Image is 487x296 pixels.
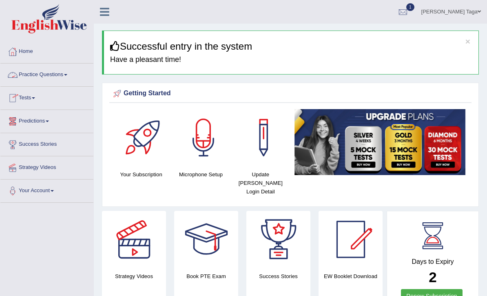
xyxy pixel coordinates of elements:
[0,133,93,153] a: Success Stories
[115,170,167,179] h4: Your Subscription
[110,56,472,64] h4: Have a pleasant time!
[235,170,286,196] h4: Update [PERSON_NAME] Login Detail
[465,37,470,46] button: ×
[102,272,166,281] h4: Strategy Videos
[111,88,469,100] div: Getting Started
[0,40,93,61] a: Home
[319,272,383,281] h4: EW Booklet Download
[406,3,414,11] span: 1
[175,170,226,179] h4: Microphone Setup
[0,110,93,130] a: Predictions
[246,272,310,281] h4: Success Stories
[294,109,465,175] img: small5.jpg
[0,156,93,177] a: Strategy Videos
[396,258,469,265] h4: Days to Expiry
[0,64,93,84] a: Practice Questions
[429,269,436,285] b: 2
[0,180,93,200] a: Your Account
[110,41,472,52] h3: Successful entry in the system
[0,87,93,107] a: Tests
[174,272,238,281] h4: Book PTE Exam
